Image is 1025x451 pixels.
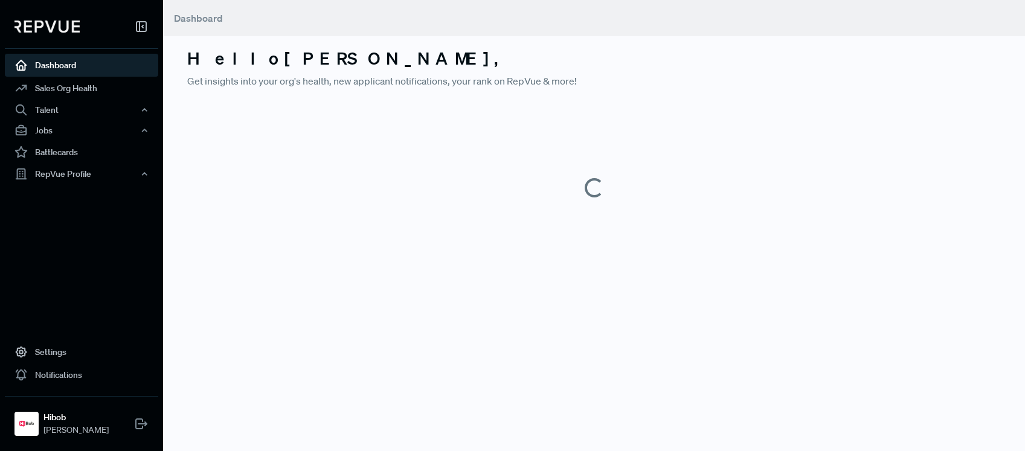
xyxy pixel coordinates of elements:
span: [PERSON_NAME] [43,424,109,437]
strong: Hibob [43,411,109,424]
a: HibobHibob[PERSON_NAME] [5,396,158,441]
a: Battlecards [5,141,158,164]
button: Talent [5,100,158,120]
a: Notifications [5,363,158,386]
h3: Hello [PERSON_NAME] , [187,48,1001,69]
img: RepVue [14,21,80,33]
a: Dashboard [5,54,158,77]
a: Sales Org Health [5,77,158,100]
a: Settings [5,341,158,363]
p: Get insights into your org's health, new applicant notifications, your rank on RepVue & more! [187,74,1001,88]
button: RepVue Profile [5,164,158,184]
span: Dashboard [174,12,223,24]
button: Jobs [5,120,158,141]
img: Hibob [17,414,36,433]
